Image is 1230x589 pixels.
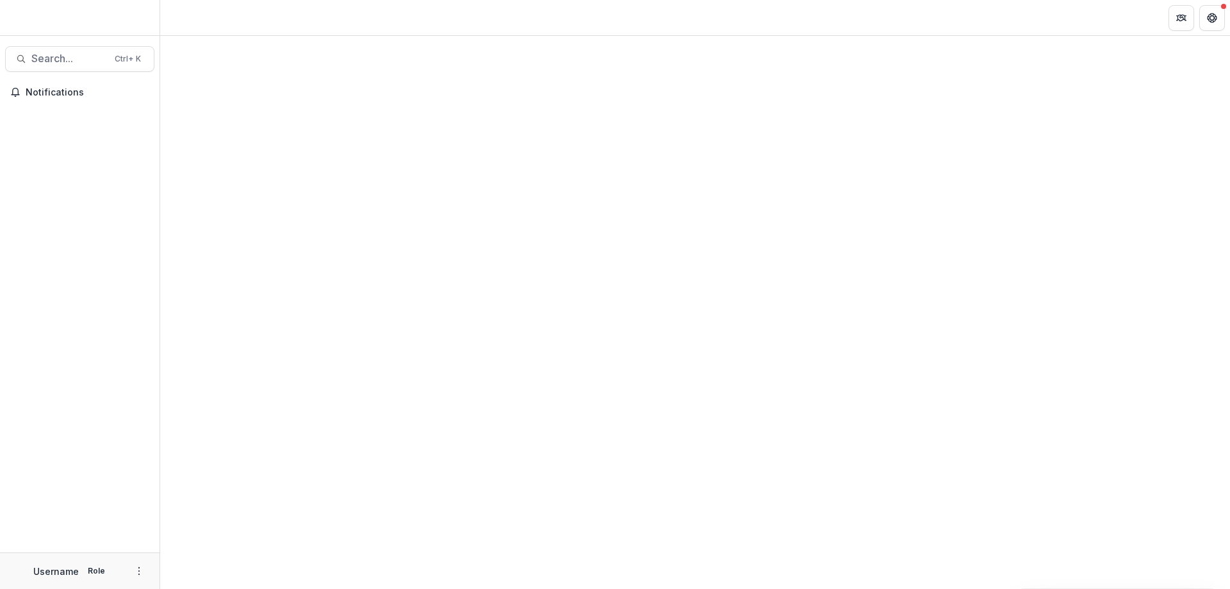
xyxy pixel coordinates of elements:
button: More [131,563,147,579]
button: Partners [1168,5,1194,31]
span: Search... [31,53,107,65]
button: Search... [5,46,154,72]
span: Notifications [26,87,149,98]
button: Notifications [5,82,154,103]
p: Role [84,565,109,577]
p: Username [33,565,79,578]
button: Get Help [1199,5,1225,31]
div: Ctrl + K [112,52,143,66]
